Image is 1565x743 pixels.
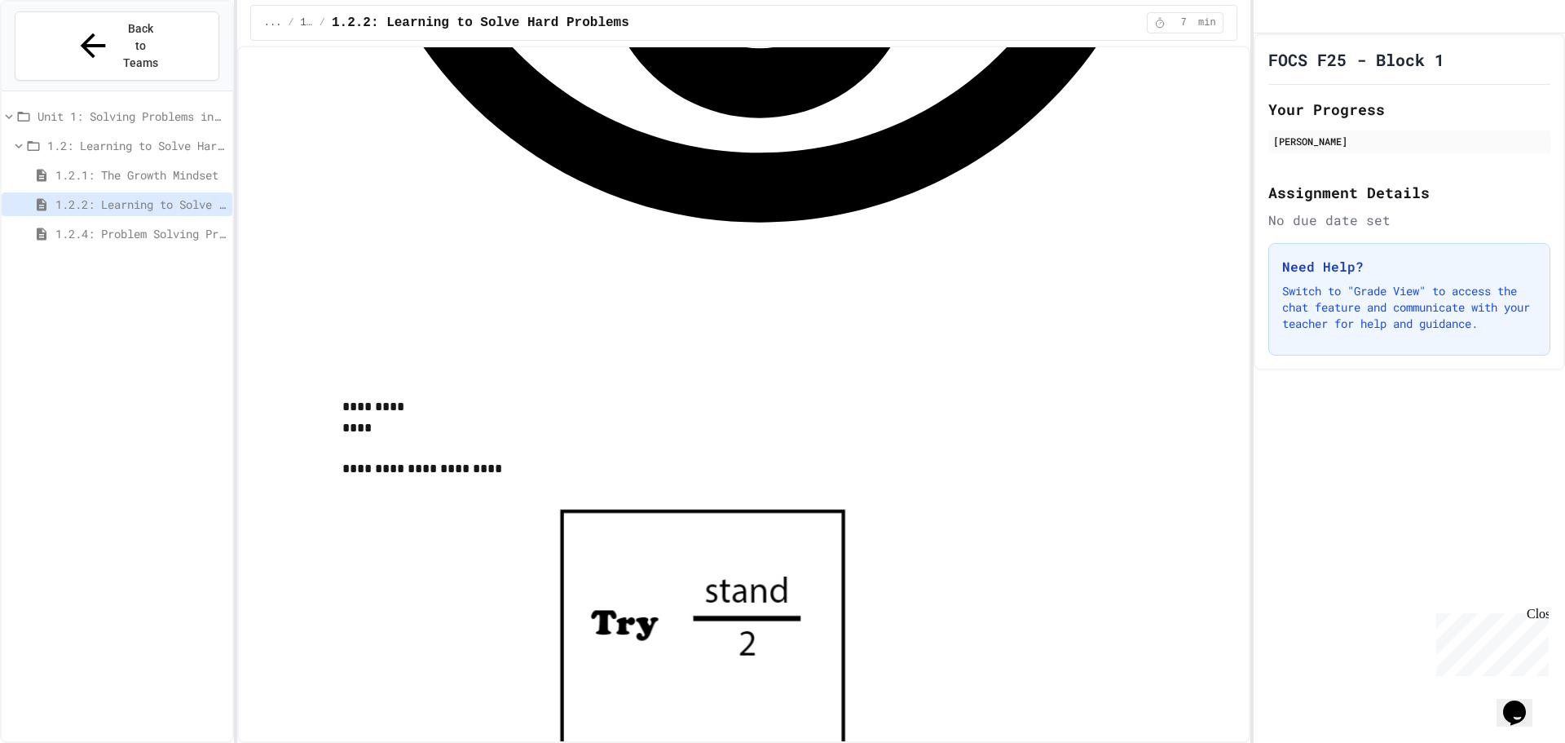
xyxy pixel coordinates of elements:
iframe: chat widget [1497,678,1549,727]
span: ... [264,16,282,29]
span: 1.2.2: Learning to Solve Hard Problems [55,196,226,213]
span: 1.2.2: Learning to Solve Hard Problems [332,13,629,33]
button: Back to Teams [15,11,219,81]
div: Chat with us now!Close [7,7,112,104]
h2: Assignment Details [1268,181,1550,204]
span: 1.2.4: Problem Solving Practice [55,225,226,242]
span: 1.2: Learning to Solve Hard Problems [301,16,313,29]
h2: Your Progress [1268,98,1550,121]
h1: FOCS F25 - Block 1 [1268,48,1444,71]
span: 7 [1170,16,1197,29]
span: / [320,16,325,29]
span: 1.2.1: The Growth Mindset [55,166,226,184]
iframe: chat widget [1430,607,1549,676]
div: [PERSON_NAME] [1273,134,1545,148]
span: / [288,16,293,29]
div: No due date set [1268,210,1550,230]
span: Back to Teams [121,20,160,72]
span: Unit 1: Solving Problems in Computer Science [37,108,226,125]
p: Switch to "Grade View" to access the chat feature and communicate with your teacher for help and ... [1282,283,1536,332]
span: 1.2: Learning to Solve Hard Problems [47,137,226,154]
span: min [1198,16,1216,29]
h3: Need Help? [1282,257,1536,276]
